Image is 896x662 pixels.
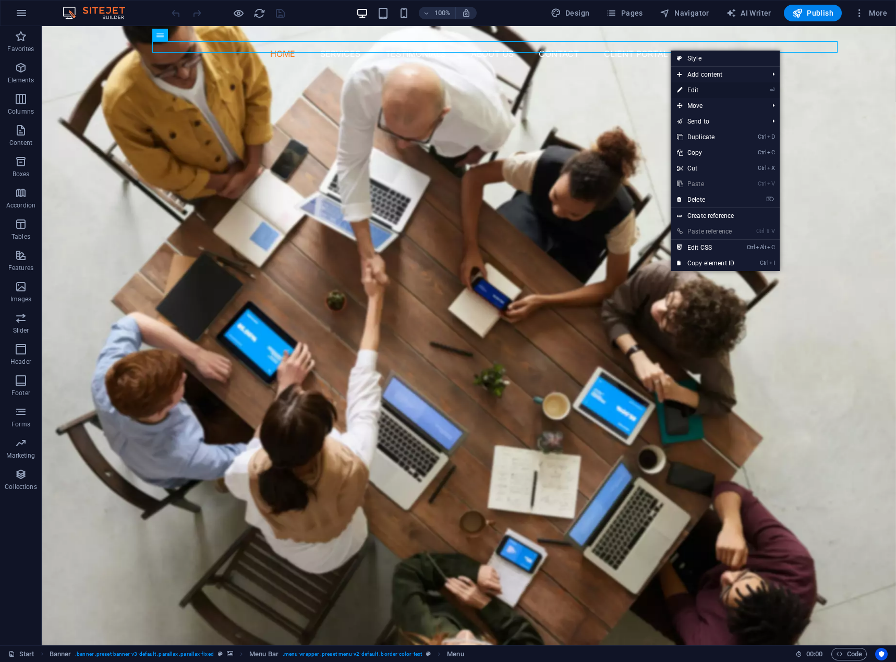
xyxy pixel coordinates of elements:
[7,45,34,53] p: Favorites
[11,232,30,241] p: Tables
[283,648,422,660] span: . menu-wrapper .preset-menu-v2-default .border-color-text
[11,389,30,397] p: Footer
[656,5,713,21] button: Navigator
[547,5,594,21] button: Design
[766,228,770,235] i: ⇧
[767,165,774,171] i: X
[806,648,822,660] span: 00 00
[50,648,71,660] span: Click to select. Double-click to edit
[11,420,30,428] p: Forms
[434,7,451,19] h6: 100%
[766,196,774,203] i: ⌦
[767,180,774,187] i: V
[9,139,32,147] p: Content
[426,651,431,657] i: This element is a customizable preset
[671,176,741,192] a: CtrlVPaste
[771,228,774,235] i: V
[671,240,741,255] a: CtrlAltCEdit CSS
[722,5,776,21] button: AI Writer
[50,648,464,660] nav: breadcrumb
[5,483,37,491] p: Collections
[831,648,867,660] button: Code
[249,648,279,660] span: Click to select. Double-click to edit
[8,76,34,84] p: Elements
[671,114,764,129] a: Send to
[671,67,764,82] span: Add content
[836,648,862,660] span: Code
[784,5,842,21] button: Publish
[747,244,755,251] i: Ctrl
[671,145,741,161] a: CtrlCCopy
[756,244,766,251] i: Alt
[6,201,35,210] p: Accordion
[462,8,471,18] i: On resize automatically adjust zoom level to fit chosen device.
[13,326,29,335] p: Slider
[671,192,741,207] a: ⌦Delete
[795,648,823,660] h6: Session time
[10,295,32,303] p: Images
[671,208,780,224] a: Create reference
[8,107,34,116] p: Columns
[75,648,213,660] span: . banner .preset-banner-v3-default .parallax .parallax-fixed
[6,451,35,460] p: Marketing
[758,149,766,156] i: Ctrl
[758,133,766,140] i: Ctrl
[547,5,594,21] div: Design (Ctrl+Alt+Y)
[671,51,780,66] a: Style
[767,149,774,156] i: C
[218,651,223,657] i: This element is a customizable preset
[770,87,774,93] i: ⏎
[232,7,245,19] button: Click here to leave preview mode and continue editing
[726,8,771,18] span: AI Writer
[253,7,265,19] i: Reload page
[756,228,765,235] i: Ctrl
[8,648,34,660] a: Click to cancel selection. Double-click to open Pages
[792,8,833,18] span: Publish
[875,648,888,660] button: Usercentrics
[551,8,590,18] span: Design
[660,8,709,18] span: Navigator
[767,133,774,140] i: D
[758,165,766,171] i: Ctrl
[419,7,456,19] button: 100%
[671,161,741,176] a: CtrlXCut
[8,264,33,272] p: Features
[447,648,464,660] span: Click to select. Double-click to edit
[253,7,265,19] button: reload
[671,98,764,114] span: Move
[760,260,768,266] i: Ctrl
[671,129,741,145] a: CtrlDDuplicate
[850,5,891,21] button: More
[13,170,30,178] p: Boxes
[854,8,887,18] span: More
[769,260,774,266] i: I
[671,255,741,271] a: CtrlICopy element ID
[671,224,741,239] a: Ctrl⇧VPaste reference
[60,7,138,19] img: Editor Logo
[602,5,647,21] button: Pages
[227,651,233,657] i: This element contains a background
[767,244,774,251] i: C
[758,180,766,187] i: Ctrl
[814,650,815,658] span: :
[606,8,643,18] span: Pages
[671,82,741,98] a: ⏎Edit
[10,358,31,366] p: Header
